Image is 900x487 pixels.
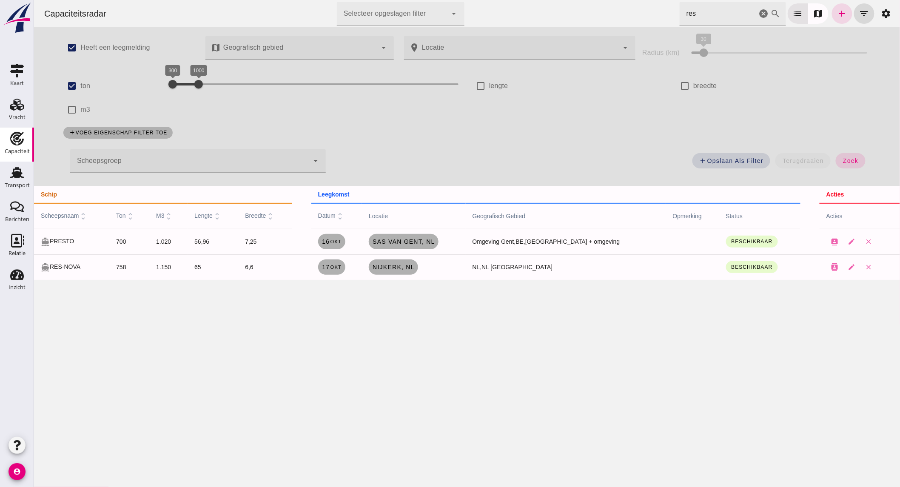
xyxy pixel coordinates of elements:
[814,238,822,245] i: edit
[288,238,308,245] span: 16
[338,264,381,271] span: Nijkerk , nl
[34,129,41,136] i: add
[46,98,56,122] label: m3
[692,236,744,248] button: Beschikbaar
[284,234,311,249] a: 16okt
[447,264,518,271] span: NL [GEOGRAPHIC_DATA]
[741,153,797,168] button: terugdraaien
[697,239,739,245] span: Beschikbaar
[45,212,54,221] i: unfold_more
[748,157,790,164] span: terugdraaien
[658,153,736,168] button: Opslaan als filter
[204,229,258,254] td: 7,25
[154,229,204,254] td: 56,96
[5,216,29,222] div: Berichten
[160,212,188,219] span: lengte
[122,212,139,219] span: m3
[232,212,241,221] i: unfold_more
[328,203,431,229] th: locatie
[5,148,30,154] div: Capaciteit
[786,203,866,229] th: acties
[82,212,101,219] span: ton
[415,9,425,19] i: arrow_drop_down
[284,259,311,275] a: 17okt
[786,186,866,203] th: acties
[92,212,101,221] i: unfold_more
[276,156,287,166] i: arrow_drop_down
[491,238,586,245] span: [GEOGRAPHIC_DATA] + omgeving
[75,229,115,254] td: 700
[302,212,310,221] i: unfold_more
[779,9,789,19] i: map
[803,9,813,19] i: add
[665,157,673,165] i: add
[3,8,79,20] div: Capaciteitsradar
[284,212,310,219] span: datum
[847,9,857,19] i: settings
[277,186,767,203] th: leegkomst
[5,182,30,188] div: Transport
[179,212,188,221] i: unfold_more
[737,9,747,19] i: search
[814,263,822,271] i: edit
[9,114,26,120] div: Vracht
[29,127,138,139] button: voeg eigenschap filter toe
[335,259,384,275] a: Nijkerk, nl
[797,238,805,245] i: contacts
[296,239,308,244] small: okt
[759,9,769,19] i: list
[802,153,831,168] button: zoek
[697,264,739,270] span: Beschikbaar
[831,238,839,245] i: close
[211,212,241,219] span: breedte
[9,463,26,480] i: account_circle
[131,212,140,221] i: unfold_more
[177,43,187,53] i: map
[809,157,824,164] span: zoek
[154,254,204,280] td: 65
[725,9,735,19] i: Wis Zoek op scheepsnaam
[455,74,474,98] label: lengte
[296,265,308,270] small: okt
[439,264,448,271] span: NL,
[482,238,492,245] span: BE,
[439,238,482,245] span: Omgeving Gent,
[9,251,26,256] div: Relatie
[586,43,596,53] i: Open
[338,238,401,245] span: Sas van Gent , nl
[115,254,154,280] td: 1.150
[825,9,835,19] i: filter_list
[659,74,683,98] label: breedte
[46,36,116,60] label: Heeft een leegmelding
[2,2,32,34] img: logo-small.a267ee39.svg
[159,67,171,74] div: 1000
[375,43,385,53] i: place
[7,237,68,246] div: PRESTO
[10,80,24,86] div: Kaart
[831,263,839,271] i: close
[75,254,115,280] td: 758
[685,203,767,229] th: status
[7,237,16,246] i: directions_boat
[134,67,143,74] div: 300
[7,263,16,272] i: directions_boat
[797,263,805,271] i: contacts
[7,212,54,219] span: scheepsnaam
[432,203,632,229] th: geografisch gebied
[335,234,404,249] a: Sas van Gent, nl
[46,74,56,98] label: ton
[288,264,308,271] span: 17
[34,129,133,136] span: voeg eigenschap filter toe
[632,203,685,229] th: opmerking
[9,285,26,290] div: Inzicht
[204,254,258,280] td: 6,6
[115,229,154,254] td: 1.020
[345,43,355,53] i: arrow_drop_down
[7,262,68,272] div: RES-NOVA
[665,157,729,165] span: Opslaan als filter
[692,261,744,273] button: Beschikbaar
